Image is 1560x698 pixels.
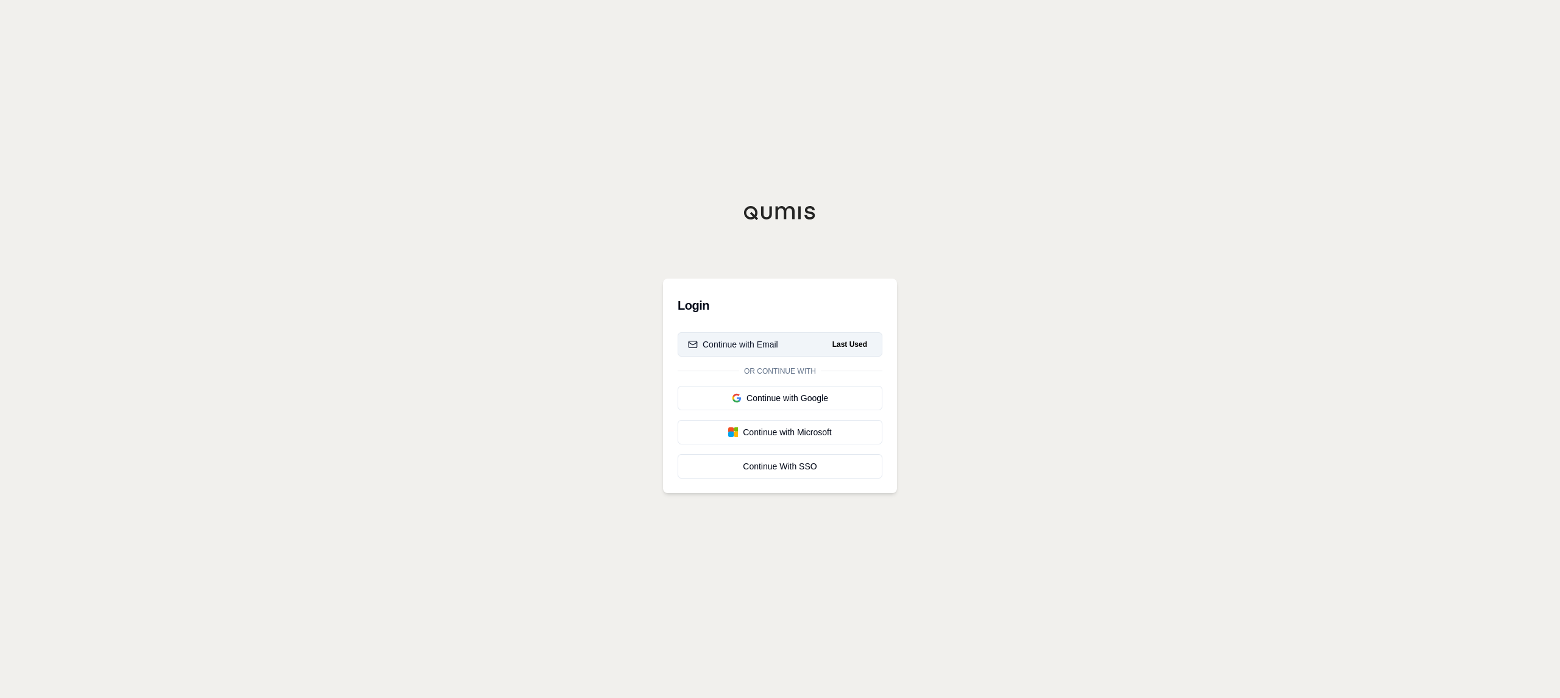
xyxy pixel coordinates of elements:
div: Continue with Google [688,392,872,404]
div: Continue With SSO [688,460,872,472]
button: Continue with Microsoft [678,420,882,444]
a: Continue With SSO [678,454,882,479]
div: Continue with Email [688,338,778,351]
img: Qumis [743,205,817,220]
button: Continue with Google [678,386,882,410]
span: Last Used [828,337,872,352]
span: Or continue with [739,366,821,376]
h3: Login [678,293,882,318]
div: Continue with Microsoft [688,426,872,438]
button: Continue with EmailLast Used [678,332,882,357]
